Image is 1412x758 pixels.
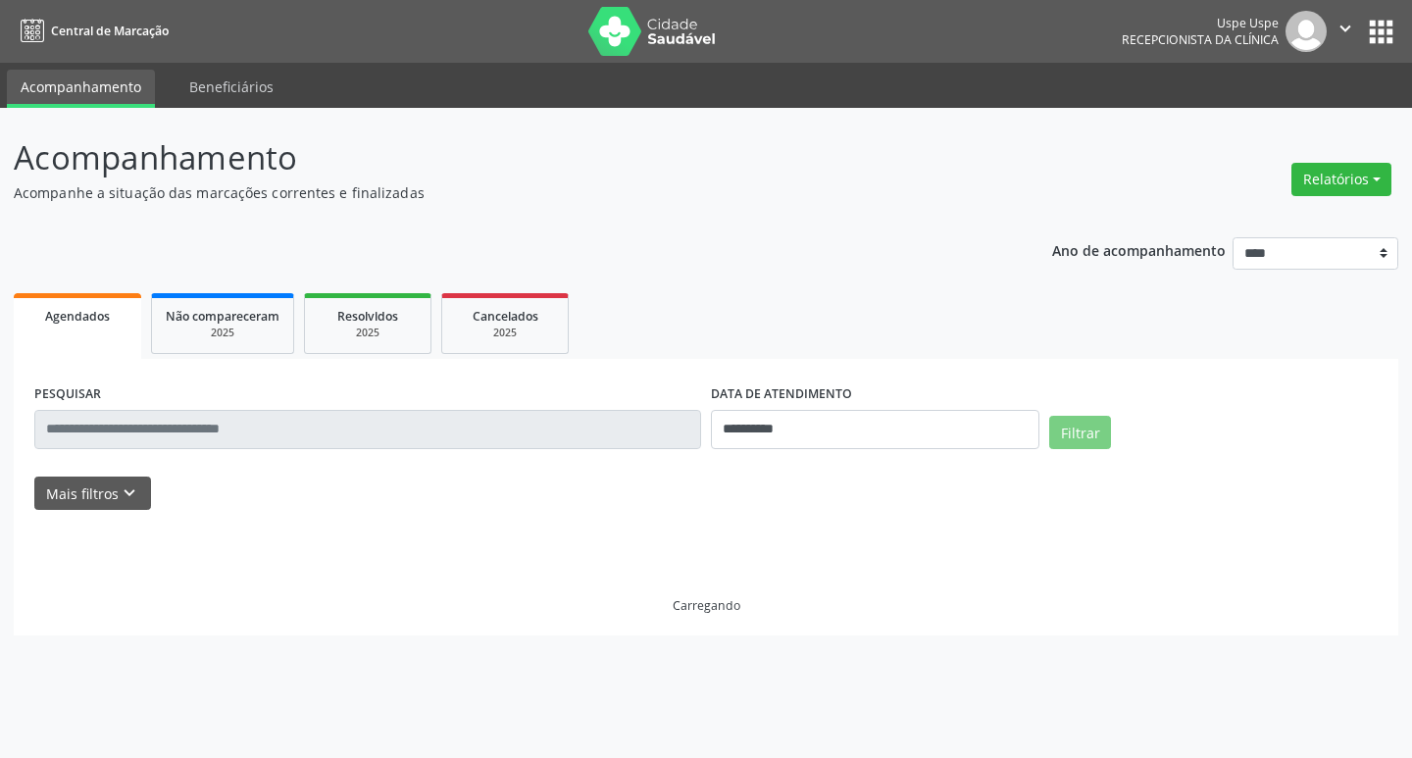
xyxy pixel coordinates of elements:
p: Acompanhe a situação das marcações correntes e finalizadas [14,182,983,203]
span: Resolvidos [337,308,398,325]
img: img [1286,11,1327,52]
button:  [1327,11,1364,52]
p: Acompanhamento [14,133,983,182]
button: Relatórios [1291,163,1391,196]
a: Central de Marcação [14,15,169,47]
a: Beneficiários [176,70,287,104]
span: Recepcionista da clínica [1122,31,1279,48]
a: Acompanhamento [7,70,155,108]
label: DATA DE ATENDIMENTO [711,379,852,410]
i:  [1335,18,1356,39]
span: Cancelados [473,308,538,325]
div: 2025 [166,326,279,340]
div: 2025 [319,326,417,340]
label: PESQUISAR [34,379,101,410]
span: Central de Marcação [51,23,169,39]
button: apps [1364,15,1398,49]
div: Carregando [673,597,740,614]
span: Agendados [45,308,110,325]
p: Ano de acompanhamento [1052,237,1226,262]
div: 2025 [456,326,554,340]
button: Mais filtroskeyboard_arrow_down [34,477,151,511]
div: Uspe Uspe [1122,15,1279,31]
i: keyboard_arrow_down [119,482,140,504]
span: Não compareceram [166,308,279,325]
button: Filtrar [1049,416,1111,449]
